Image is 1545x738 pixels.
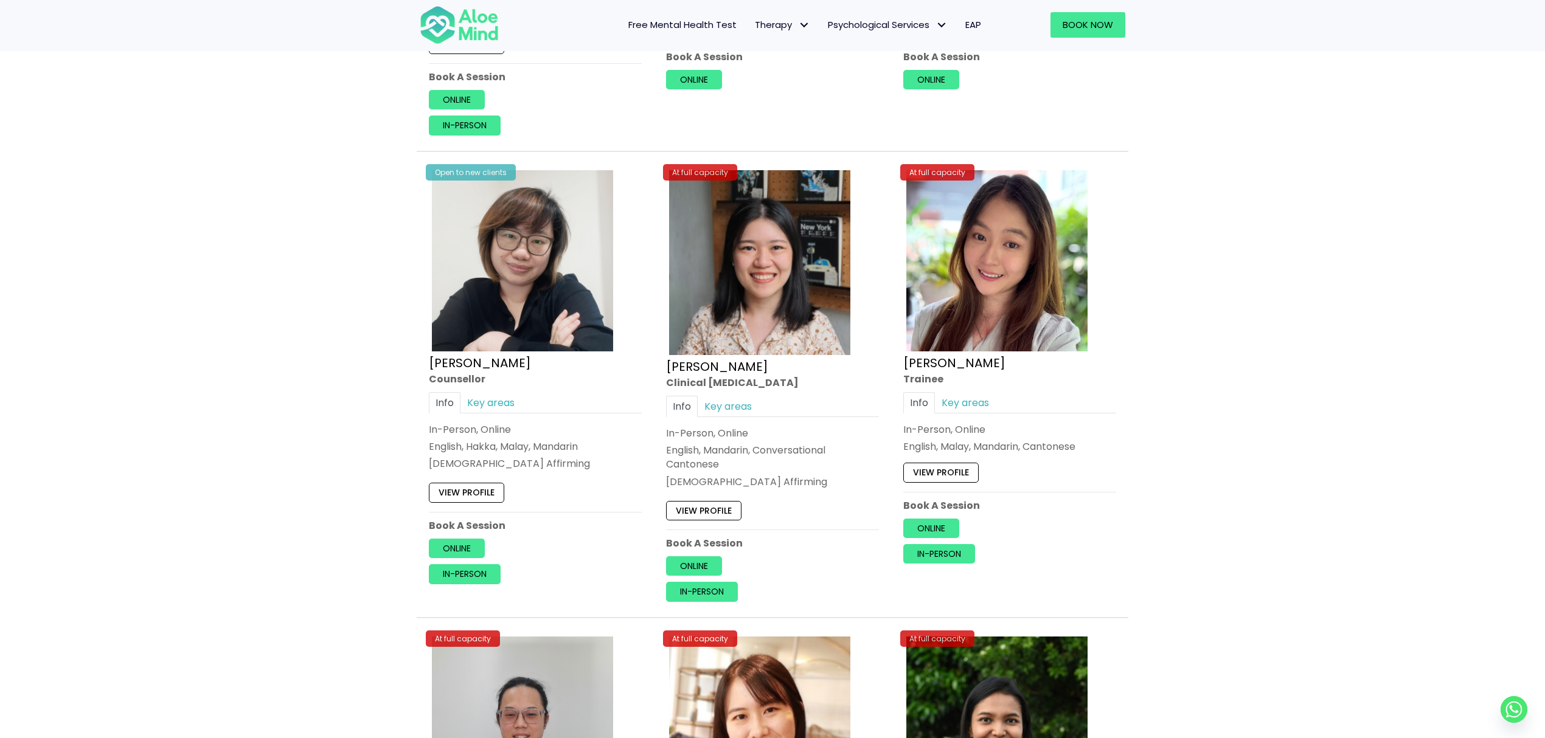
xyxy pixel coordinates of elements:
a: Online [666,70,722,89]
img: Yvonne crop Aloe Mind [432,170,613,351]
div: Trainee [903,371,1116,385]
a: Online [903,70,959,89]
div: Counsellor [429,371,642,385]
img: hoong yee trainee [906,170,1088,351]
span: Therapy [755,18,810,31]
a: Online [429,539,485,558]
a: Info [429,392,460,413]
a: View profile [666,501,741,520]
p: Book A Session [903,498,1116,512]
a: In-person [666,582,738,601]
div: At full capacity [663,630,737,647]
div: Clinical [MEDICAL_DATA] [666,375,879,389]
a: View profile [429,483,504,502]
a: Info [666,396,698,417]
div: Open to new clients [426,164,516,181]
p: English, Mandarin, Conversational Cantonese [666,443,879,471]
img: Chen-Wen-profile-photo [669,170,850,355]
span: Psychological Services: submenu [932,16,950,34]
p: English, Malay, Mandarin, Cantonese [903,440,1116,453]
div: In-Person, Online [666,426,879,440]
div: In-Person, Online [903,422,1116,436]
div: [DEMOGRAPHIC_DATA] Affirming [429,457,642,471]
span: Free Mental Health Test [628,18,737,31]
a: TherapyTherapy: submenu [746,12,819,38]
p: Book A Session [903,50,1116,64]
img: Aloe mind Logo [420,5,499,45]
div: At full capacity [900,630,974,647]
div: At full capacity [663,164,737,181]
span: EAP [965,18,981,31]
p: English, Hakka, Malay, Mandarin [429,440,642,453]
div: [DEMOGRAPHIC_DATA] Affirming [666,474,879,488]
div: In-Person, Online [429,422,642,436]
a: Info [903,392,935,413]
a: EAP [956,12,990,38]
a: [PERSON_NAME] [903,354,1005,371]
a: Key areas [935,392,996,413]
a: [PERSON_NAME] [666,357,768,374]
a: Psychological ServicesPsychological Services: submenu [819,12,956,38]
span: Psychological Services [828,18,947,31]
a: In-person [429,564,501,584]
a: Whatsapp [1501,696,1527,723]
a: [PERSON_NAME] [429,354,531,371]
a: Free Mental Health Test [619,12,746,38]
span: Book Now [1063,18,1113,31]
a: Online [903,519,959,538]
p: Book A Session [429,519,642,533]
a: Key areas [698,396,759,417]
a: Online [429,90,485,109]
nav: Menu [515,12,990,38]
p: Book A Session [666,50,879,64]
a: In-person [429,116,501,136]
p: Book A Session [666,536,879,550]
div: At full capacity [900,164,974,181]
a: In-person [903,544,975,564]
a: Book Now [1050,12,1125,38]
a: View profile [903,463,979,482]
a: Key areas [460,392,521,413]
p: Book A Session [429,70,642,84]
div: At full capacity [426,630,500,647]
span: Therapy: submenu [795,16,813,34]
a: Online [666,556,722,576]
